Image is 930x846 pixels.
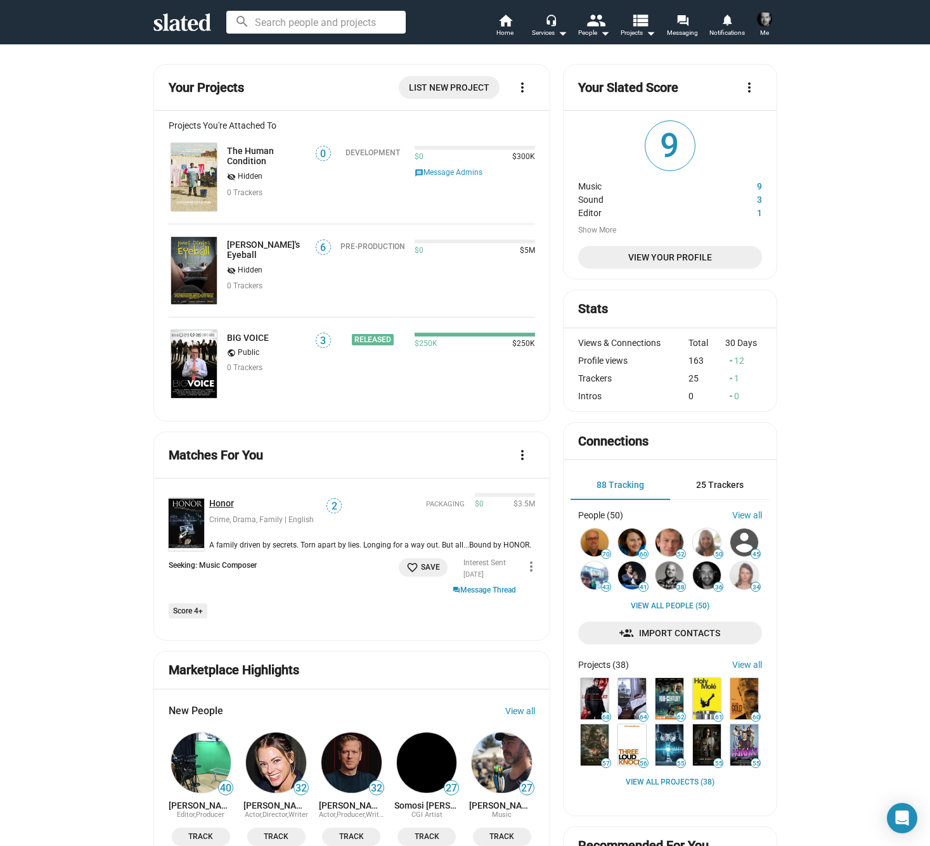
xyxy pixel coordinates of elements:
[545,14,557,25] mat-icon: headset_mic
[227,171,236,183] mat-icon: visibility_off
[760,25,769,41] span: Me
[730,561,758,589] img: Sofia Snyder
[243,800,309,811] a: [PERSON_NAME]
[597,480,644,490] span: 88 Tracking
[616,13,661,41] button: Projects
[727,374,735,383] mat-icon: arrow_drop_up
[597,25,612,41] mat-icon: arrow_drop_down
[399,76,500,99] a: List New Project
[581,561,609,589] img: Javier Gonzalez
[578,178,714,191] dt: Music
[618,561,646,589] img: Stephan Paternot
[728,722,761,768] a: #Roxy
[453,584,516,596] a: Message Thread
[616,722,649,768] a: Three Loud Knocks
[219,782,233,795] span: 40
[732,660,762,670] a: View all
[730,678,758,719] img: Gold
[247,828,306,846] button: Track
[725,338,762,348] div: 30 Days
[578,676,611,722] a: Legacy of Lies
[639,760,648,767] span: 56
[586,11,604,29] mat-icon: people
[602,714,610,721] span: 68
[327,500,341,513] span: 2
[426,500,465,510] span: Packaging
[527,13,572,41] button: Services
[505,706,535,716] a: View all
[238,266,262,276] span: Hidden
[676,584,685,591] span: 38
[578,205,714,218] dt: Editor
[688,391,725,401] div: 0
[515,80,530,95] mat-icon: more_vert
[169,603,207,618] li: Score 4+
[227,265,236,277] mat-icon: visibility_off
[453,586,460,596] mat-icon: question_answer
[581,529,609,556] img: Brian Rogers
[370,782,384,795] span: 32
[653,676,686,722] a: MID-CENTURY
[515,447,530,463] mat-icon: more_vert
[171,143,217,211] img: The Human Condition
[714,205,762,218] dd: 1
[688,373,725,383] div: 25
[227,333,269,343] a: BIG VOICE
[294,782,308,795] span: 32
[578,338,688,348] div: Views & Connections
[496,25,513,41] span: Home
[725,373,762,383] div: 1
[578,622,761,644] a: Import Contacts
[169,120,536,131] div: Projects You're Attached To
[727,356,735,365] mat-icon: arrow_drop_up
[656,724,683,766] img: When
[406,561,418,574] mat-icon: favorite_border
[169,79,244,96] mat-card-title: Your Projects
[618,678,646,719] img: Your Grace
[621,25,656,41] span: Projects
[578,510,623,520] div: People (50)
[411,811,442,819] span: CGI Artist
[288,811,308,819] span: Writer
[578,300,608,317] mat-card-title: Stats
[639,584,648,591] span: 41
[169,328,219,401] a: BIG VOICE
[714,178,762,191] dd: 9
[714,584,723,591] span: 36
[475,499,484,510] span: $0
[602,584,610,591] span: 43
[415,339,437,349] span: $250K
[524,559,539,574] mat-icon: more_vert
[507,152,535,162] span: $300K
[578,246,761,269] a: View Your Profile
[169,447,263,464] mat-card-title: Matches For You
[656,529,683,556] img: Sergei Bespalov
[714,714,723,721] span: 61
[618,529,646,556] img: Dana Scott
[169,498,204,551] img: Honor
[409,76,489,99] span: List New Project
[656,561,683,589] img: Solon Papadopoulos
[714,191,762,205] dd: 3
[688,338,725,348] div: Total
[415,152,423,162] span: $0
[728,676,761,722] a: Gold
[578,356,688,366] div: Profile views
[630,11,649,29] mat-icon: view_list
[245,811,262,819] span: Actor,
[749,9,780,42] button: Lars DeutschMe
[321,733,382,793] img: Casey Krehbiel
[757,11,772,27] img: Lars Deutsch
[732,510,762,520] a: View all
[204,541,536,551] div: A family driven by secrets. Torn apart by lies. Longing for a way out. But all...Bound by HONOR.
[693,529,721,556] img: Alla Belaya
[169,234,219,307] a: Jonni Dingo's Eyeball
[532,25,567,41] div: Services
[690,676,723,722] a: Holy Molé
[656,678,683,719] img: MID-CENTURY
[721,13,733,25] mat-icon: notifications
[588,246,751,269] span: View Your Profile
[693,678,721,719] img: Holy Molé
[751,551,760,558] span: 45
[227,240,307,260] a: [PERSON_NAME]'s Eyeball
